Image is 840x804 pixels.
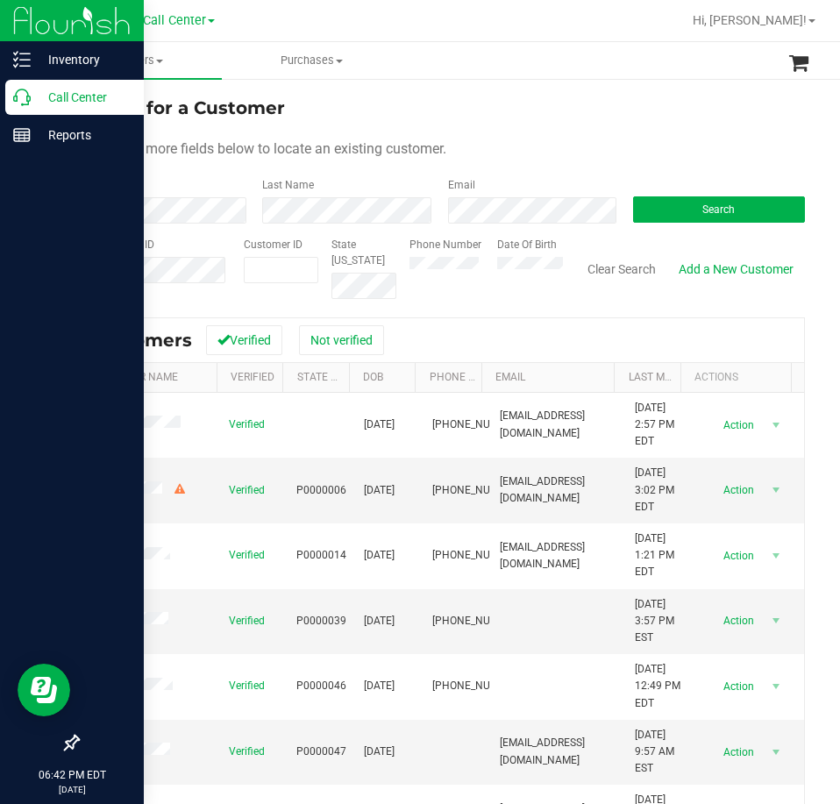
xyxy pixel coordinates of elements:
[364,482,395,499] span: [DATE]
[364,547,395,564] span: [DATE]
[432,613,520,630] span: [PHONE_NUMBER]
[296,613,346,630] span: P0000039
[297,371,389,383] a: State Registry Id
[495,371,525,383] a: Email
[708,413,765,438] span: Action
[635,661,681,712] span: [DATE] 12:49 PM EDT
[765,544,787,568] span: select
[364,613,395,630] span: [DATE]
[765,674,787,699] span: select
[231,371,274,383] a: Verified
[635,596,681,647] span: [DATE] 3:57 PM EST
[693,13,807,27] span: Hi, [PERSON_NAME]!
[222,42,402,79] a: Purchases
[331,237,396,268] label: State [US_STATE]
[364,416,395,433] span: [DATE]
[500,408,614,441] span: [EMAIL_ADDRESS][DOMAIN_NAME]
[13,89,31,106] inline-svg: Call Center
[172,481,188,498] div: Warning - Level 2
[296,744,346,760] span: P0000047
[432,416,520,433] span: [PHONE_NUMBER]
[694,371,784,383] div: Actions
[500,735,614,768] span: [EMAIL_ADDRESS][DOMAIN_NAME]
[206,325,282,355] button: Verified
[765,740,787,765] span: select
[8,767,136,783] p: 06:42 PM EDT
[576,254,667,284] button: Clear Search
[635,465,681,516] span: [DATE] 3:02 PM EDT
[500,539,614,573] span: [EMAIL_ADDRESS][DOMAIN_NAME]
[229,547,265,564] span: Verified
[296,678,346,694] span: P0000046
[765,413,787,438] span: select
[229,613,265,630] span: Verified
[18,664,70,716] iframe: Resource center
[708,608,765,633] span: Action
[430,371,510,383] a: Phone Number
[229,744,265,760] span: Verified
[296,482,346,499] span: P0000006
[296,547,346,564] span: P0000014
[765,478,787,502] span: select
[229,482,265,499] span: Verified
[633,196,805,223] button: Search
[497,237,557,253] label: Date Of Birth
[629,371,703,383] a: Last Modified
[229,678,265,694] span: Verified
[765,608,787,633] span: select
[635,727,681,778] span: [DATE] 9:57 AM EST
[708,740,765,765] span: Action
[708,674,765,699] span: Action
[432,678,520,694] span: [PHONE_NUMBER]
[223,53,401,68] span: Purchases
[448,177,475,193] label: Email
[708,478,765,502] span: Action
[31,87,136,108] p: Call Center
[77,97,285,118] span: Search for a Customer
[702,203,735,216] span: Search
[364,678,395,694] span: [DATE]
[432,547,520,564] span: [PHONE_NUMBER]
[432,482,520,499] span: [PHONE_NUMBER]
[409,237,481,253] label: Phone Number
[229,416,265,433] span: Verified
[8,783,136,796] p: [DATE]
[708,544,765,568] span: Action
[635,400,681,451] span: [DATE] 2:57 PM EDT
[13,126,31,144] inline-svg: Reports
[262,177,314,193] label: Last Name
[364,744,395,760] span: [DATE]
[667,254,805,284] a: Add a New Customer
[13,51,31,68] inline-svg: Inventory
[143,13,206,28] span: Call Center
[244,237,303,253] label: Customer ID
[363,371,383,383] a: DOB
[77,140,446,157] span: Use one or more fields below to locate an existing customer.
[299,325,384,355] button: Not verified
[635,530,681,581] span: [DATE] 1:21 PM EDT
[500,473,614,507] span: [EMAIL_ADDRESS][DOMAIN_NAME]
[31,49,136,70] p: Inventory
[31,125,136,146] p: Reports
